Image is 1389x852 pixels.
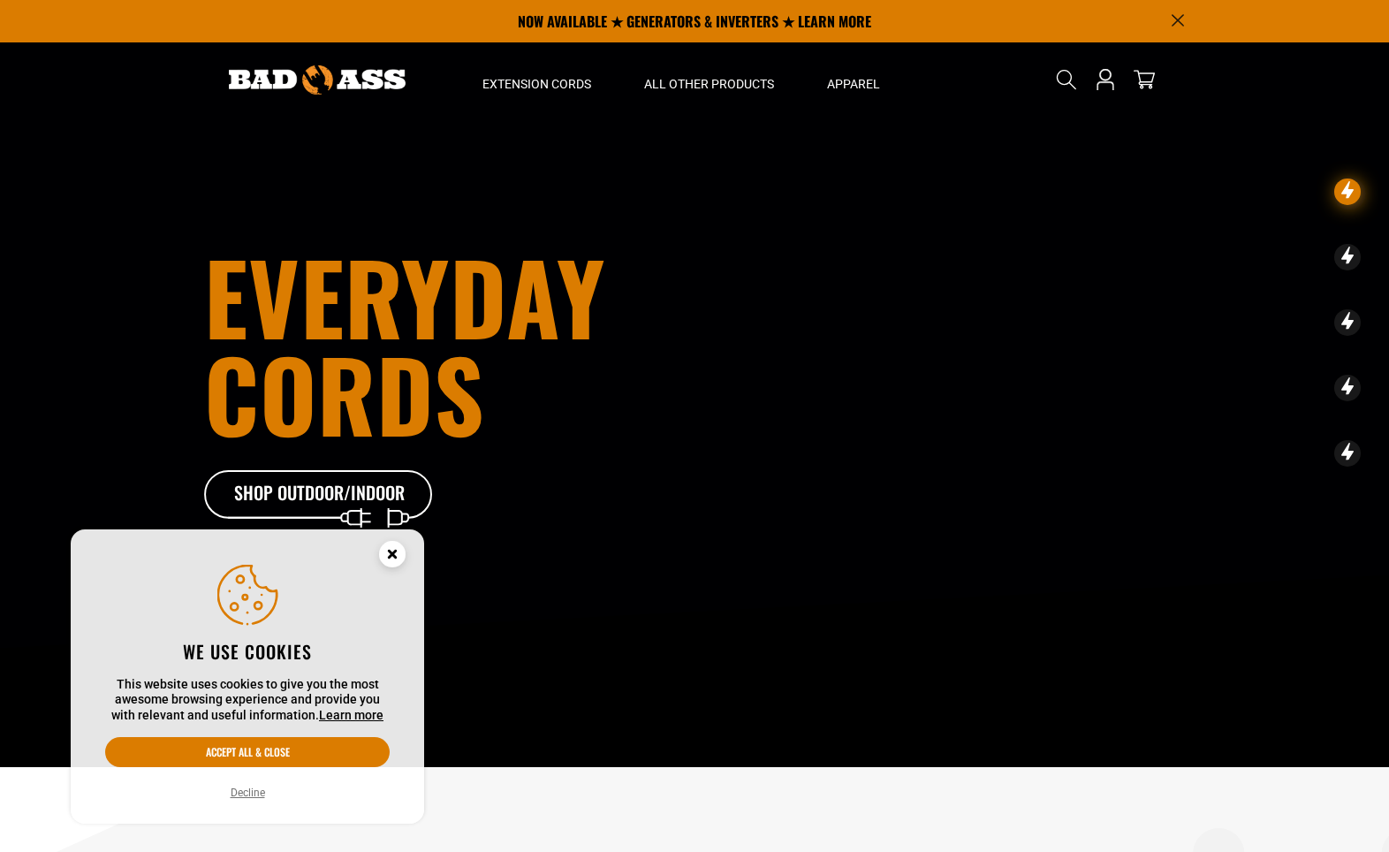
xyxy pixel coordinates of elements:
span: Extension Cords [482,76,591,92]
a: Shop Outdoor/Indoor [204,470,434,520]
summary: Search [1052,65,1081,94]
a: Learn more [319,708,383,722]
summary: All Other Products [618,42,801,117]
span: Apparel [827,76,880,92]
p: This website uses cookies to give you the most awesome browsing experience and provide you with r... [105,677,390,724]
h2: We use cookies [105,640,390,663]
aside: Cookie Consent [71,529,424,825]
h1: Everyday cords [204,247,793,442]
summary: Apparel [801,42,907,117]
img: Bad Ass Extension Cords [229,65,406,95]
button: Accept all & close [105,737,390,767]
button: Decline [225,784,270,802]
span: All Other Products [644,76,774,92]
summary: Extension Cords [456,42,618,117]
